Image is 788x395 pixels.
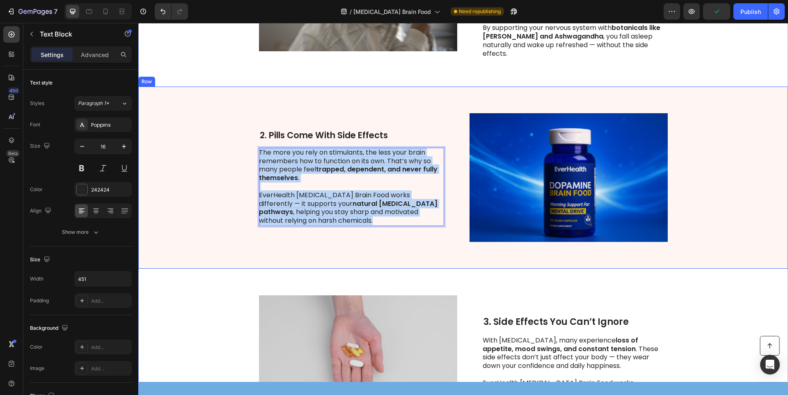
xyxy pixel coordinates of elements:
div: 450 [8,87,20,94]
span: Need republishing [459,8,501,15]
div: Text style [30,79,53,87]
input: Auto [75,272,131,286]
p: Advanced [81,50,109,59]
div: Row [2,55,15,62]
div: Align [30,205,53,217]
iframe: Design area [138,23,788,395]
div: Font [30,121,40,128]
div: Background [30,323,70,334]
span: [MEDICAL_DATA] Brain Food [353,7,431,16]
button: Publish [733,3,768,20]
p: With [MEDICAL_DATA], many experience . These side effects don’t just affect your body — they wear... [344,313,529,347]
button: Show more [30,225,132,240]
p: EverHealth [MEDICAL_DATA] Brain Food works differently: with , it supports focus and motivation h... [344,356,529,381]
div: Open Intercom Messenger [760,355,780,374]
div: Beta [6,150,20,157]
div: Add... [91,344,130,351]
button: 7 [3,3,61,20]
div: Undo/Redo [155,3,188,20]
strong: loss of appetite, mood swings, and constant tension [344,313,500,331]
div: Size [30,141,52,152]
p: Text Block [40,29,110,39]
div: 242424 [91,186,130,194]
div: Publish [740,7,761,16]
span: Paragraph 1* [78,100,109,107]
div: Size [30,254,52,265]
div: Color [30,343,43,351]
div: Image [30,365,44,372]
div: Width [30,275,44,283]
div: Poppins [91,121,130,129]
button: Paragraph 1* [74,96,132,111]
div: Add... [91,297,130,305]
div: Show more [62,228,100,236]
p: Settings [41,50,64,59]
img: gempages_580770156293129129-a6298c24-b617-4d0f-83da-1f0793ff141b.png [331,77,529,233]
div: Color [30,186,43,193]
strong: 3. Side Effects You Can’t Ignore [345,292,490,305]
p: 7 [54,7,57,16]
div: Add... [91,365,130,372]
span: / [350,7,352,16]
div: Styles [30,100,44,107]
div: Padding [30,297,49,304]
